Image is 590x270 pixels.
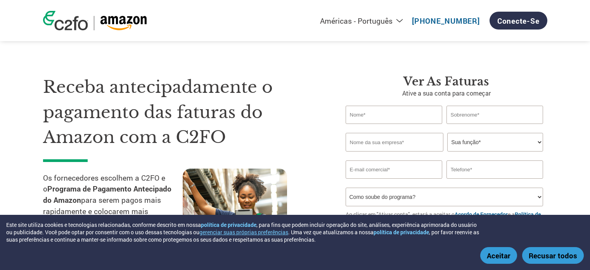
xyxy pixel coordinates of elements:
[346,125,443,130] div: Invalid first name or first name is too long
[522,247,584,264] button: Recusar todos
[43,172,183,251] p: Os fornecedores escolhem a C2FO e o para serem pagos mais rapidamente e colocarem mais dinheiro n...
[183,169,287,245] img: supply chain worker
[43,11,88,30] img: c2fo logo
[346,160,443,179] input: Invalid Email format
[446,106,543,124] input: Sobrenome*
[480,247,517,264] button: Aceitar
[346,179,443,185] div: Inavlid Email Address
[43,75,322,150] h1: Receba antecipadamente o pagamento das faturas do Amazon com a C2FO
[346,89,547,98] p: Ative a sua conta para começar
[43,184,171,205] strong: Programa de Pagamento Antecipado do Amazon
[447,133,543,152] select: Title/Role
[490,12,547,30] a: Conecte-se
[346,133,443,152] input: Nome da sua empresa*
[346,152,543,157] div: Invalid company name or company name is too long
[346,75,547,89] h3: Ver as faturas
[346,106,443,124] input: Nome*
[374,228,429,236] a: política de privacidade
[455,211,508,218] a: Acordo de Fornecedor
[412,16,480,26] a: [PHONE_NUMBER]
[446,179,543,185] div: Inavlid Phone Number
[346,211,541,226] a: Política de Privacidade
[346,210,547,226] p: Ao clicar em "Ativar conta", estará a aceitar o e a da C2FO
[199,228,288,236] button: gerenciar suas próprias preferências
[6,221,483,243] div: Este site utiliza cookies e tecnologias relacionadas, conforme descrito em nossa , para fins que ...
[100,16,147,30] img: Amazon
[446,125,543,130] div: Invalid last name or last name is too long
[446,160,543,179] input: Telefone*
[201,221,256,228] a: política de privacidade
